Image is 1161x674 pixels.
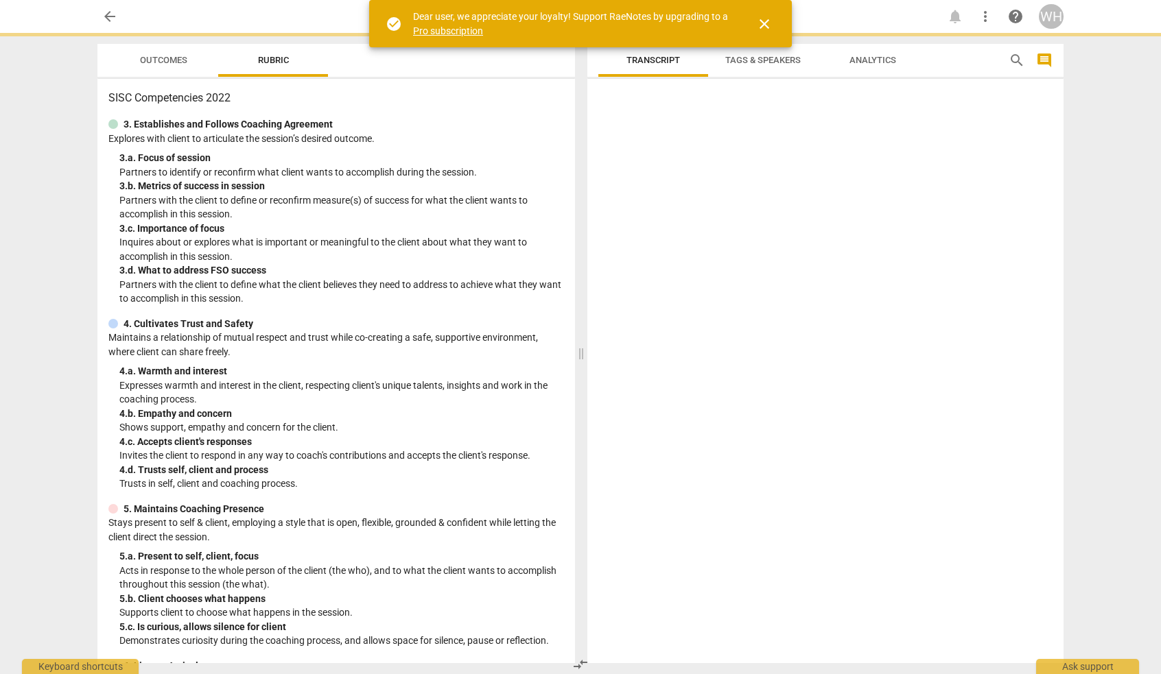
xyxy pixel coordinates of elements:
span: Analytics [849,55,896,65]
button: Show/Hide comments [1033,49,1055,71]
button: Search [1006,49,1028,71]
span: arrow_back [102,8,118,25]
p: Partners with the client to define or reconfirm measure(s) of success for what the client wants t... [119,193,564,221]
a: Help [1003,4,1028,29]
p: Shows support, empathy and concern for the client. [119,420,564,435]
div: Dear user, we appreciate your loyalty! Support RaeNotes by upgrading to a [413,10,731,38]
p: Partners to identify or reconfirm what client wants to accomplish during the session. [119,165,564,180]
p: 3. Establishes and Follows Coaching Agreement [124,117,333,132]
div: Keyboard shortcuts [22,659,139,674]
h3: SISC Competencies 2022 [108,90,564,106]
div: 3. d. What to address FSO success [119,263,564,278]
div: 5. b. Client chooses what happens [119,592,564,606]
p: Partners with the client to define what the client believes they need to address to achieve what ... [119,278,564,306]
div: 3. a. Focus of session [119,151,564,165]
p: Trusts in self, client and coaching process. [119,477,564,491]
div: 4. c. Accepts client's responses [119,435,564,449]
p: Explores with client to articulate the session’s desired outcome. [108,132,564,146]
span: search [1009,52,1025,69]
p: Invites the client to respond in any way to coach's contributions and accepts the client's response. [119,448,564,463]
span: more_vert [977,8,994,25]
p: 4. Cultivates Trust and Safety [124,317,253,331]
span: Outcomes [140,55,187,65]
span: comment [1036,52,1053,69]
div: 5. a. Present to self, client, focus [119,549,564,564]
p: Stays present to self & client, employing a style that is open, flexible, grounded & confident wh... [108,516,564,544]
span: check_circle [386,16,402,32]
button: WH [1039,4,1064,29]
div: 4. b. Empathy and concern [119,407,564,421]
a: Pro subscription [413,25,483,36]
p: 5. Maintains Coaching Presence [124,502,264,516]
div: 5. c. Is curious, allows silence for client [119,620,564,634]
p: 6. Listens Actively [124,659,203,673]
span: Rubric [258,55,289,65]
div: 4. d. Trusts self, client and process [119,463,564,477]
div: 3. c. Importance of focus [119,221,564,236]
p: Acts in response to the whole person of the client (the who), and to what the client wants to acc... [119,564,564,592]
span: compare_arrows [572,656,589,673]
div: Ask support [1036,659,1139,674]
p: Expresses warmth and interest in the client, respecting client's unique talents, insights and wor... [119,378,564,407]
span: Transcript [626,55,680,65]
p: Maintains a relationship of mutual respect and trust while co-creating a safe, supportive environ... [108,330,564,359]
p: Supports client to choose what happens in the session. [119,605,564,620]
div: 3. b. Metrics of success in session [119,179,564,193]
p: Demonstrates curiosity during the coaching process, and allows space for silence, pause or reflec... [119,634,564,648]
button: Close [748,8,781,40]
div: 4. a. Warmth and interest [119,364,564,378]
p: Inquires about or explores what is important or meaningful to the client about what they want to ... [119,235,564,263]
span: close [756,16,773,32]
span: Tags & Speakers [725,55,801,65]
span: help [1007,8,1024,25]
